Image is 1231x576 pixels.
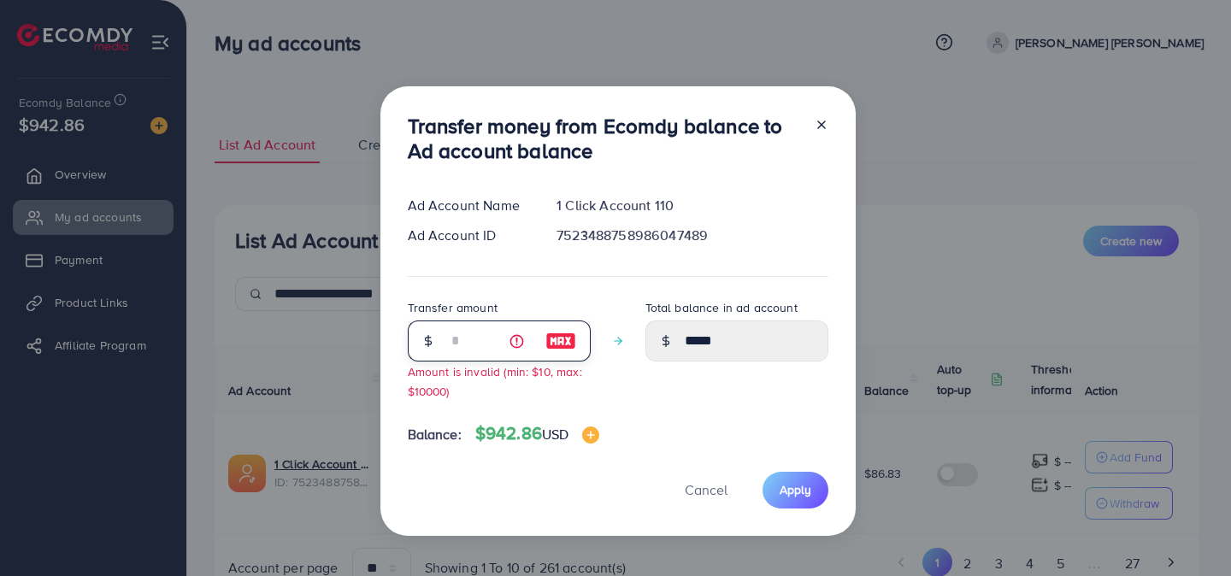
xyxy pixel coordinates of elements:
[394,226,544,245] div: Ad Account ID
[475,423,600,444] h4: $942.86
[394,196,544,215] div: Ad Account Name
[780,481,811,498] span: Apply
[408,363,582,399] small: Amount is invalid (min: $10, max: $10000)
[408,425,462,444] span: Balance:
[663,472,749,508] button: Cancel
[582,426,599,444] img: image
[1158,499,1218,563] iframe: Chat
[685,480,727,499] span: Cancel
[763,472,828,508] button: Apply
[408,299,498,316] label: Transfer amount
[542,425,568,444] span: USD
[543,196,841,215] div: 1 Click Account 110
[543,226,841,245] div: 7523488758986047489
[545,331,576,351] img: image
[645,299,798,316] label: Total balance in ad account
[408,114,801,163] h3: Transfer money from Ecomdy balance to Ad account balance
